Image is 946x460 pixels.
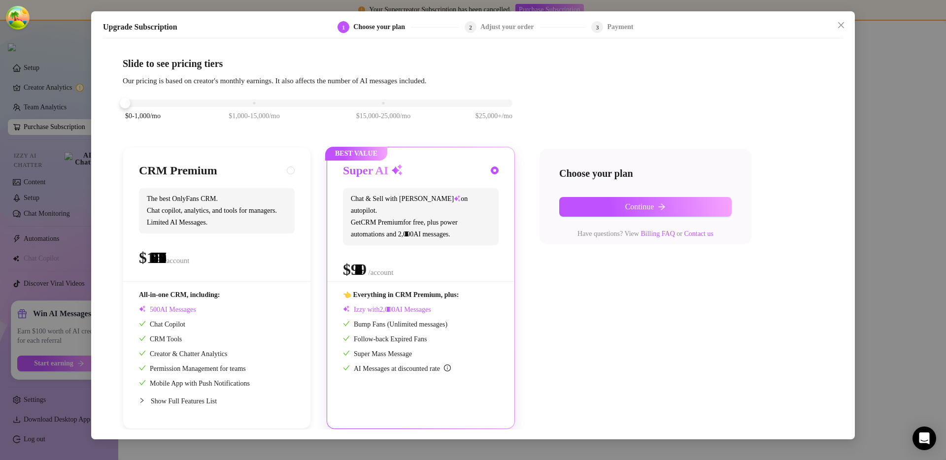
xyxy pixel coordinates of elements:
span: $15,000-25,000/mo [356,111,410,122]
span: Chat Copilot [139,321,185,328]
span: $ [343,261,367,278]
span: 3 [596,24,599,31]
span: Super Mass Message [343,350,412,358]
span: 👈 Everything in CRM Premium, plus: [343,291,459,298]
span: /account [369,268,394,276]
span: Continue [625,202,654,211]
div: Choose your plan [353,21,411,33]
a: Contact us [684,230,713,237]
span: Chat & Sell with [PERSON_NAME] on autopilot. Get CRM Premium for free, plus power automations and... [343,188,499,245]
span: check [343,350,350,357]
span: 1 [342,24,345,31]
span: 2 [469,24,472,31]
span: All-in-one CRM, including: [139,291,220,298]
span: $ [139,249,163,266]
h3: Super AI [343,163,403,179]
span: BEST VALUE [325,147,387,161]
div: Open Intercom Messenger [912,427,936,450]
span: /account [165,257,190,264]
span: check [139,335,146,342]
span: Our pricing is based on creator's monthly earnings. It also affects the number of AI messages inc... [123,77,426,85]
span: info-circle [444,364,451,371]
div: Show Full Features List [139,389,295,413]
button: Open Tanstack query devtools [8,8,28,28]
span: check [139,320,146,327]
span: Izzy with AI Messages [343,306,431,313]
span: check [343,320,350,327]
h5: Upgrade Subscription [103,21,177,33]
span: $1,000-15,000/mo [229,111,279,122]
span: Close [833,21,849,29]
span: CRM Tools [139,335,182,343]
a: Billing FAQ [641,230,675,237]
span: Bump Fans (Unlimited messages) [343,321,447,328]
button: Continuearrow-right [559,197,732,217]
span: check [139,364,146,371]
span: close [837,21,845,29]
button: Close [833,17,849,33]
span: Follow-back Expired Fans [343,335,427,343]
span: collapsed [139,397,145,403]
span: Permission Management for teams [139,365,246,372]
span: Have questions? View or [577,230,713,237]
span: Creator & Chatter Analytics [139,350,227,358]
div: Payment [607,21,633,33]
h4: Slide to see pricing tiers [123,57,823,70]
span: $0-1,000/mo [125,111,161,122]
h4: Choose your plan [559,166,732,180]
span: $25,000+/mo [475,111,512,122]
span: check [139,350,146,357]
span: AI Messages [139,306,196,313]
span: Mobile App with Push Notifications [139,380,250,387]
span: check [343,364,350,371]
span: check [343,335,350,342]
span: The best OnlyFans CRM. Chat copilot, analytics, and tools for managers. Limited AI Messages. [139,188,295,233]
span: check [139,379,146,386]
span: AI Messages at discounted rate [354,365,451,372]
div: Adjust your order [480,21,540,33]
h3: CRM Premium [139,163,217,179]
span: Show Full Features List [151,397,217,405]
span: arrow-right [658,203,666,211]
